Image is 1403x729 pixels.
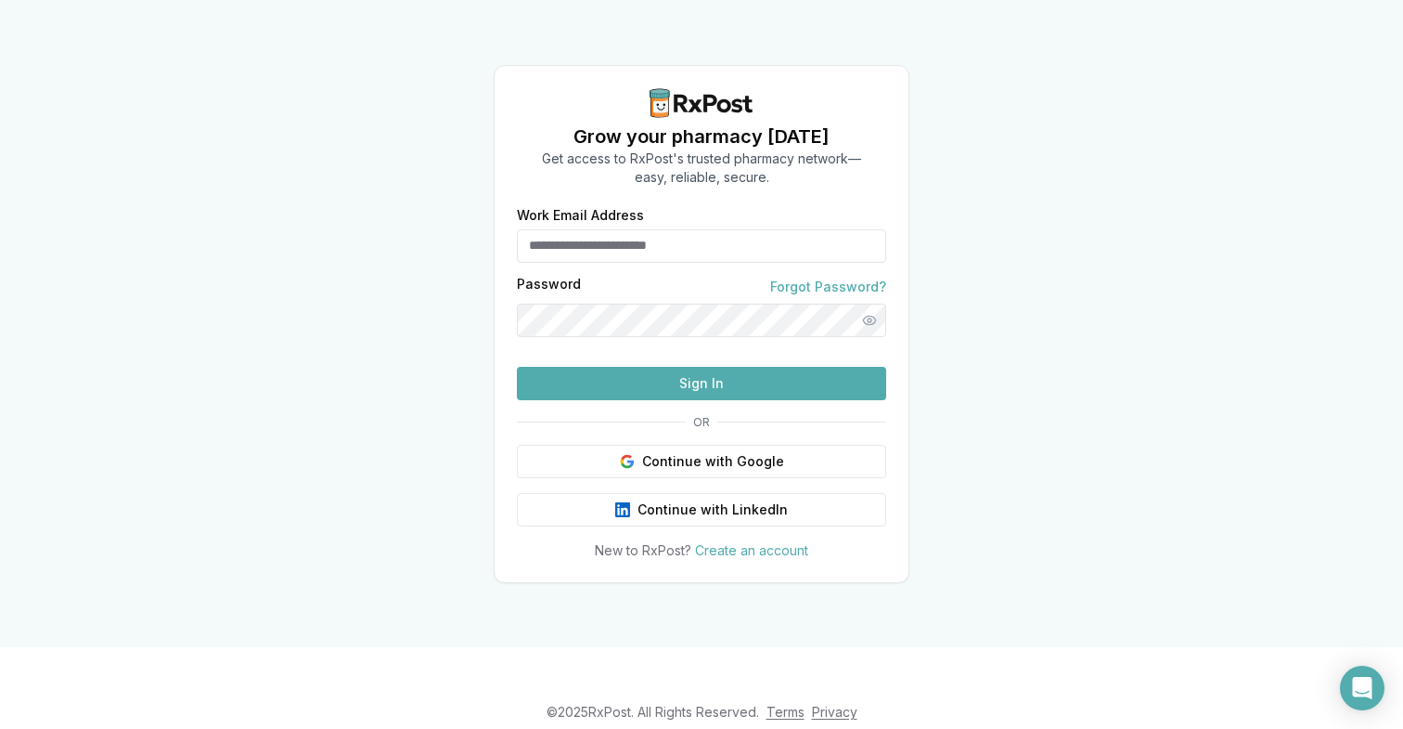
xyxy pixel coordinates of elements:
label: Password [517,278,581,296]
h1: Grow your pharmacy [DATE] [542,124,861,150]
p: Get access to RxPost's trusted pharmacy network— easy, reliable, secure. [542,150,861,187]
div: Open Intercom Messenger [1340,666,1384,710]
button: Sign In [517,367,886,400]
span: OR [686,415,717,430]
a: Terms [766,704,804,720]
button: Show password [853,304,886,337]
img: RxPost Logo [642,88,761,118]
img: LinkedIn [615,502,630,517]
a: Create an account [695,542,808,558]
button: Continue with LinkedIn [517,493,886,527]
span: New to RxPost? [595,542,691,558]
a: Privacy [812,704,857,720]
label: Work Email Address [517,209,886,222]
img: Google [620,454,635,469]
a: Forgot Password? [770,278,886,296]
button: Continue with Google [517,445,886,478]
